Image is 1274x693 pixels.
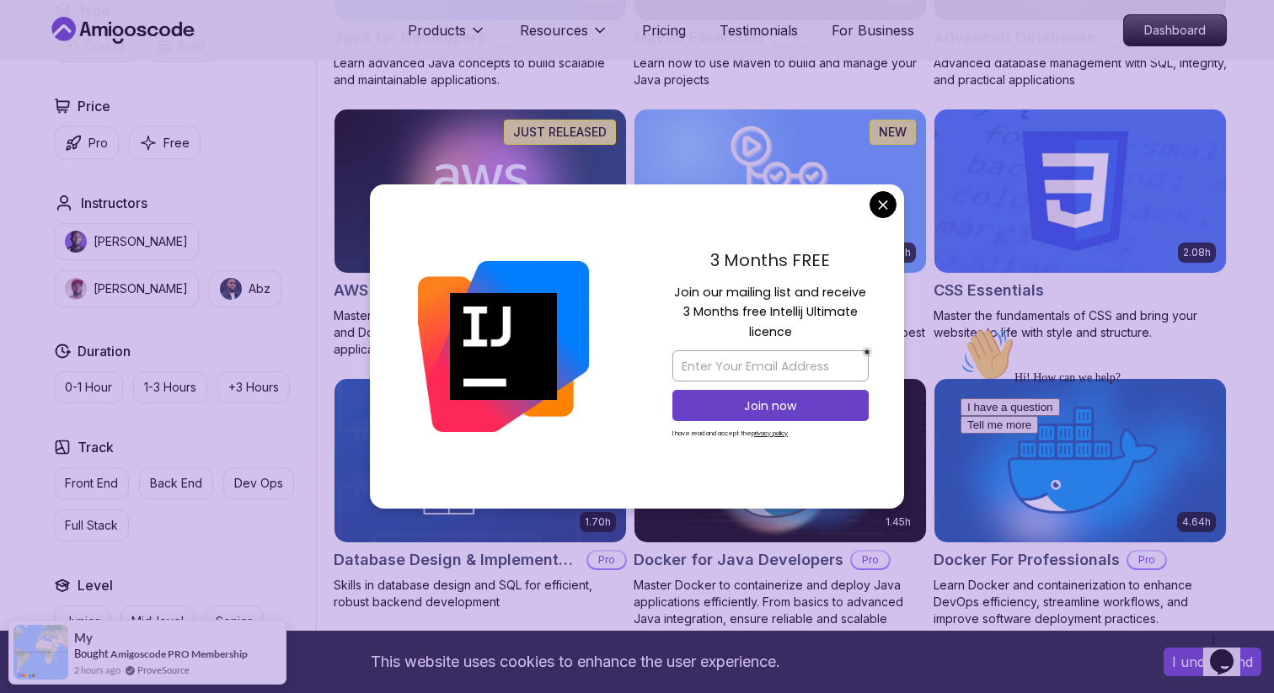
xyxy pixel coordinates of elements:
[54,509,129,541] button: Full Stack
[94,280,188,297] p: [PERSON_NAME]
[879,124,907,141] p: NEW
[1183,246,1211,259] p: 2.08h
[934,379,1226,542] img: Docker For Professionals card
[54,126,119,159] button: Pro
[88,135,108,152] p: Pro
[133,371,207,403] button: 1-3 Hours
[54,605,110,637] button: Junior
[588,552,625,568] p: Pro
[139,467,213,499] button: Back End
[54,223,199,260] button: instructor img[PERSON_NAME]
[7,51,167,63] span: Hi! How can we help?
[228,379,279,396] p: +3 Hours
[954,321,1257,617] iframe: chat widget
[334,109,627,358] a: AWS for Developers card2.73hJUST RELEASEDAWS for DevelopersProMaster AWS services like EC2, RDS, ...
[78,437,114,457] h2: Track
[74,663,120,677] span: 2 hours ago
[94,233,188,250] p: [PERSON_NAME]
[13,625,68,680] img: provesource social proof notification image
[65,517,118,534] p: Full Stack
[65,613,99,630] p: Junior
[223,467,294,499] button: Dev Ops
[81,193,147,213] h2: Instructors
[150,475,202,492] p: Back End
[1123,14,1227,46] a: Dashboard
[7,95,84,113] button: Tell me more
[886,515,911,529] p: 1.45h
[137,663,190,677] a: ProveSource
[334,55,627,88] p: Learn advanced Java concepts to build scalable and maintainable applications.
[334,577,627,610] p: Skills in database design and SQL for efficient, robust backend development
[205,605,263,637] button: Senior
[74,647,109,660] span: Bought
[78,575,113,595] h2: Level
[335,379,626,542] img: Database Design & Implementation card
[634,577,927,644] p: Master Docker to containerize and deploy Java applications efficiently. From basics to advanced J...
[7,77,106,95] button: I have a question
[852,552,889,568] p: Pro
[832,20,914,40] a: For Business
[120,605,195,637] button: Mid-level
[513,124,607,141] p: JUST RELEASED
[7,7,310,113] div: 👋Hi! How can we help?I have a questionTell me more
[334,307,627,358] p: Master AWS services like EC2, RDS, VPC, Route 53, and Docker to deploy and manage scalable cloud ...
[585,515,611,529] p: 1.70h
[65,475,118,492] p: Front End
[217,371,290,403] button: +3 Hours
[163,135,190,152] p: Free
[334,548,580,572] h2: Database Design & Implementation
[934,378,1227,627] a: Docker For Professionals card4.64hDocker For ProfessionalsProLearn Docker and containerization to...
[520,20,588,40] p: Resources
[129,126,201,159] button: Free
[934,279,1044,302] h2: CSS Essentials
[74,631,93,645] span: My
[65,231,87,253] img: instructor img
[634,548,843,572] h2: Docker for Java Developers
[13,643,1138,680] div: This website uses cookies to enhance the user experience.
[1164,648,1261,676] button: Accept cookies
[934,55,1227,88] p: Advanced database management with SQL, integrity, and practical applications
[520,20,608,54] button: Resources
[131,613,184,630] p: Mid-level
[634,109,926,273] img: CI/CD with GitHub Actions card
[934,109,1226,273] img: CSS Essentials card
[934,548,1120,572] h2: Docker For Professionals
[934,109,1227,341] a: CSS Essentials card2.08hCSS EssentialsMaster the fundamentals of CSS and bring your websites to l...
[934,577,1227,627] p: Learn Docker and containerization to enhance DevOps efficiency, streamline workflows, and improve...
[220,278,242,300] img: instructor img
[65,278,87,300] img: instructor img
[65,379,112,396] p: 0-1 Hour
[78,341,131,361] h2: Duration
[234,475,283,492] p: Dev Ops
[634,55,927,88] p: Learn how to use Maven to build and manage your Java projects
[249,280,270,297] p: Abz
[216,613,252,630] p: Senior
[144,379,196,396] p: 1-3 Hours
[634,378,927,644] a: Docker for Java Developers card1.45hDocker for Java DevelopersProMaster Docker to containerize an...
[634,109,927,358] a: CI/CD with GitHub Actions card2.63hNEWCI/CD with GitHub ActionsProMaster CI/CD pipelines with Git...
[642,20,686,40] a: Pricing
[408,20,486,54] button: Products
[54,270,199,307] button: instructor img[PERSON_NAME]
[408,20,466,40] p: Products
[78,96,110,116] h2: Price
[54,467,129,499] button: Front End
[110,648,248,660] a: Amigoscode PRO Membership
[54,371,123,403] button: 0-1 Hour
[209,270,281,307] button: instructor imgAbz
[334,378,627,610] a: Database Design & Implementation card1.70hNEWDatabase Design & ImplementationProSkills in databas...
[720,20,798,40] a: Testimonials
[7,7,61,61] img: :wave:
[1124,15,1226,45] p: Dashboard
[1203,626,1257,676] iframe: chat widget
[335,109,626,273] img: AWS for Developers card
[334,279,484,302] h2: AWS for Developers
[934,307,1227,341] p: Master the fundamentals of CSS and bring your websites to life with style and structure.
